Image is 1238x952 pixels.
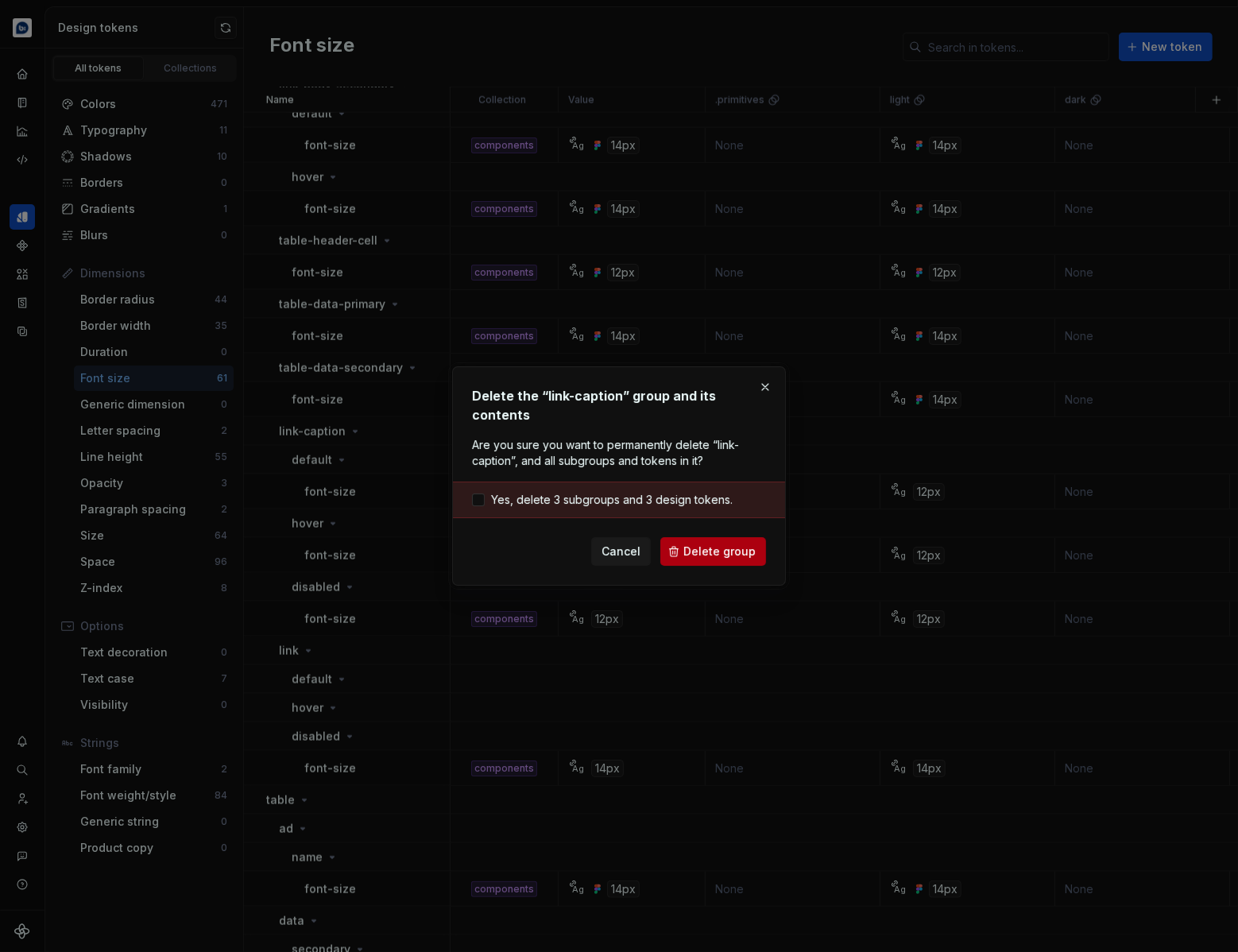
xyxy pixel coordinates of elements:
span: Delete group [683,544,756,559]
span: Yes, delete 3 subgroups and 3 design tokens. [491,492,733,508]
p: Are you sure you want to permanently delete “link-caption”, and all subgroups and tokens in it? [472,437,766,469]
span: Cancel [602,544,640,559]
button: Cancel [591,537,651,566]
button: Delete group [660,537,766,566]
h2: Delete the “link-caption” group and its contents [472,386,766,424]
